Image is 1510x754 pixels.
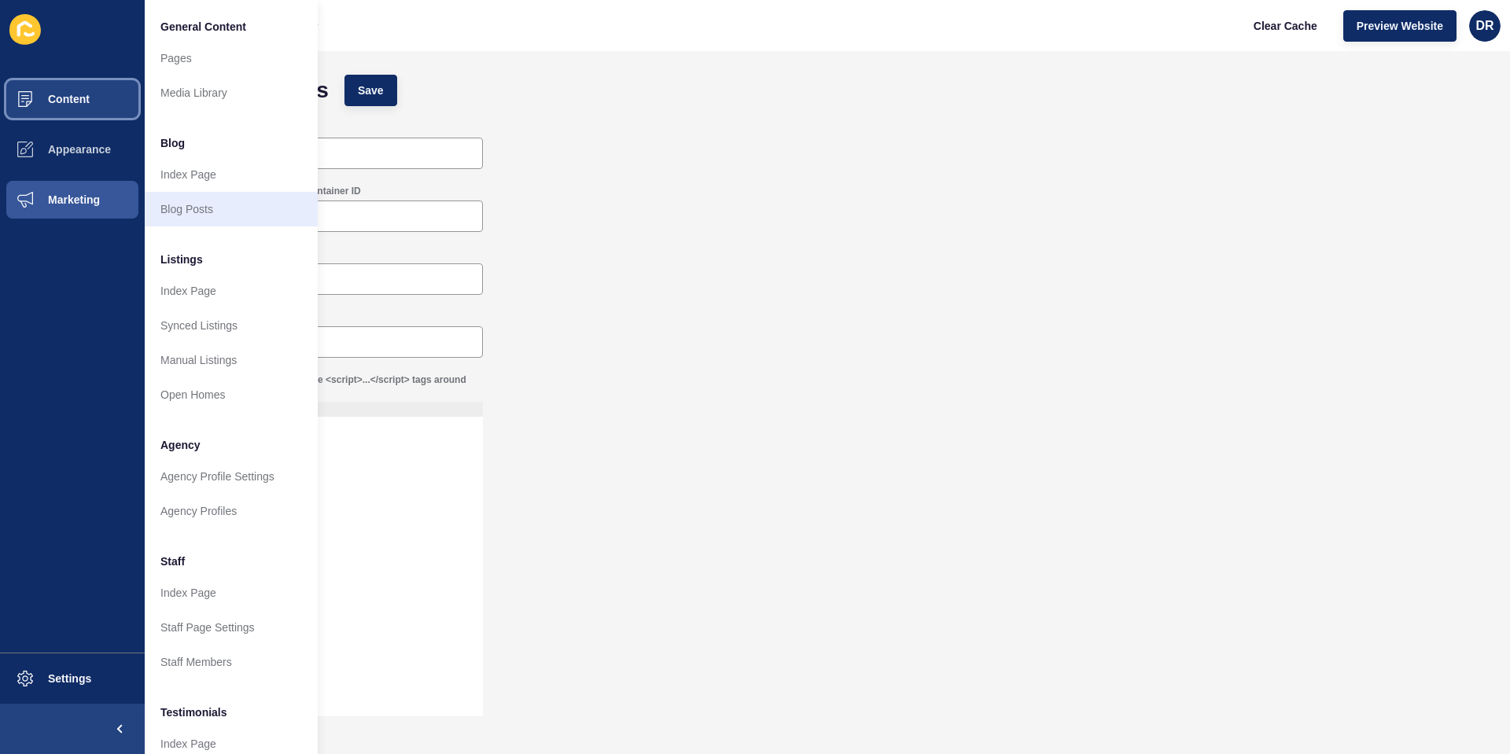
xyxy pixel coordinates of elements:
span: Staff [160,554,185,569]
span: Preview Website [1357,18,1443,34]
span: Listings [160,252,203,267]
a: Agency Profiles [145,494,318,528]
a: Index Page [145,157,318,192]
a: Manual Listings [145,343,318,377]
a: Synced Listings [145,308,318,343]
button: Save [344,75,397,106]
span: Clear Cache [1254,18,1317,34]
span: DR [1475,18,1493,34]
a: Staff Members [145,645,318,679]
a: Pages [145,41,318,75]
a: Agency Profile Settings [145,459,318,494]
button: Clear Cache [1240,10,1331,42]
span: Agency [160,437,201,453]
a: Index Page [145,576,318,610]
label: Custom tracking snippets (include <script>...</script> tags around plain JS) [168,373,483,399]
span: Blog [160,135,185,151]
span: General Content [160,19,246,35]
a: Open Homes [145,377,318,412]
a: Media Library [145,75,318,110]
a: Index Page [145,274,318,308]
span: Testimonials [160,704,227,720]
label: [PERSON_NAME] Reach GTM Container ID [168,185,361,197]
span: Save [358,83,384,98]
a: Staff Page Settings [145,610,318,645]
button: Preview Website [1343,10,1457,42]
a: Blog Posts [145,192,318,226]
